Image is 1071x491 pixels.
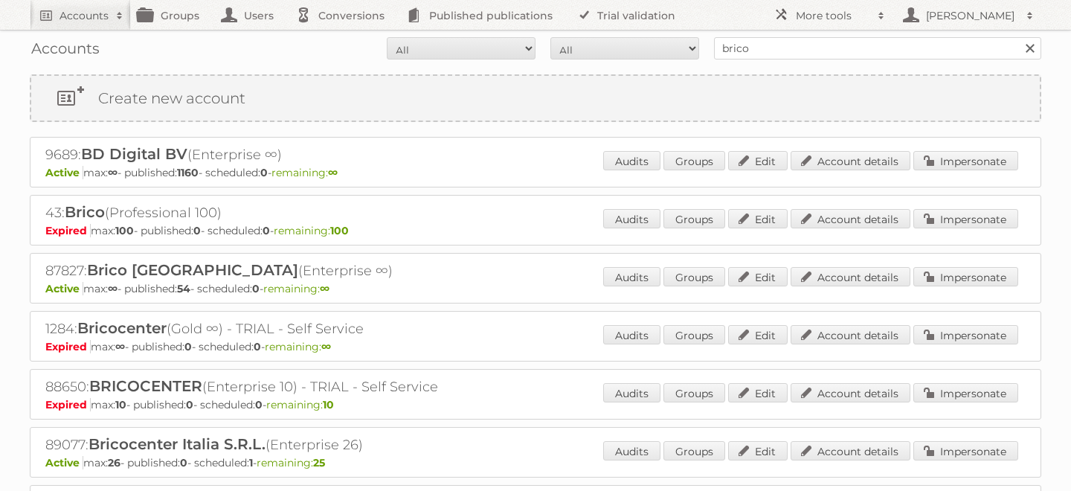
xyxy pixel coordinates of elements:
h2: Accounts [59,8,109,23]
span: remaining: [257,456,325,469]
strong: 1 [249,456,253,469]
a: Impersonate [913,325,1018,344]
a: Edit [728,209,788,228]
a: Account details [791,151,910,170]
strong: ∞ [115,340,125,353]
strong: 0 [255,398,263,411]
span: BD Digital BV [81,145,187,163]
a: Groups [663,383,725,402]
strong: 0 [252,282,260,295]
span: Bricocenter [77,319,167,337]
a: Account details [791,209,910,228]
a: Edit [728,383,788,402]
strong: 54 [177,282,190,295]
strong: ∞ [321,340,331,353]
span: Bricocenter Italia S.R.L. [89,435,266,453]
strong: ∞ [320,282,329,295]
h2: 87827: (Enterprise ∞) [45,261,566,280]
strong: 0 [184,340,192,353]
p: max: - published: - scheduled: - [45,456,1026,469]
a: Groups [663,325,725,344]
a: Edit [728,441,788,460]
a: Audits [603,267,660,286]
p: max: - published: - scheduled: - [45,224,1026,237]
a: Audits [603,325,660,344]
strong: 100 [115,224,134,237]
a: Account details [791,383,910,402]
a: Impersonate [913,209,1018,228]
h2: 1284: (Gold ∞) - TRIAL - Self Service [45,319,566,338]
strong: 0 [180,456,187,469]
strong: 0 [254,340,261,353]
a: Account details [791,267,910,286]
span: remaining: [263,282,329,295]
span: Brico [65,203,105,221]
p: max: - published: - scheduled: - [45,340,1026,353]
span: Active [45,166,83,179]
a: Groups [663,151,725,170]
h2: 89077: (Enterprise 26) [45,435,566,455]
p: max: - published: - scheduled: - [45,282,1026,295]
a: Groups [663,441,725,460]
a: Audits [603,383,660,402]
a: Impersonate [913,441,1018,460]
span: remaining: [274,224,349,237]
a: Audits [603,441,660,460]
a: Account details [791,325,910,344]
span: remaining: [265,340,331,353]
a: Groups [663,209,725,228]
a: Create new account [31,76,1040,121]
span: remaining: [271,166,338,179]
strong: 26 [108,456,120,469]
p: max: - published: - scheduled: - [45,398,1026,411]
strong: ∞ [328,166,338,179]
a: Audits [603,209,660,228]
strong: 10 [323,398,334,411]
strong: 0 [263,224,270,237]
a: Impersonate [913,151,1018,170]
span: Active [45,456,83,469]
a: Impersonate [913,383,1018,402]
strong: 10 [115,398,126,411]
h2: More tools [796,8,870,23]
a: Groups [663,267,725,286]
a: Account details [791,441,910,460]
h2: 88650: (Enterprise 10) - TRIAL - Self Service [45,377,566,397]
strong: ∞ [108,166,118,179]
a: Audits [603,151,660,170]
h2: 43: (Professional 100) [45,203,566,222]
h2: [PERSON_NAME] [922,8,1019,23]
strong: 0 [193,224,201,237]
a: Edit [728,267,788,286]
strong: ∞ [108,282,118,295]
span: Brico [GEOGRAPHIC_DATA] [87,261,298,279]
h2: 9689: (Enterprise ∞) [45,145,566,164]
a: Impersonate [913,267,1018,286]
span: Active [45,282,83,295]
strong: 0 [186,398,193,411]
strong: 100 [330,224,349,237]
strong: 25 [313,456,325,469]
span: Expired [45,224,91,237]
span: Expired [45,340,91,353]
a: Edit [728,151,788,170]
strong: 0 [260,166,268,179]
p: max: - published: - scheduled: - [45,166,1026,179]
a: Edit [728,325,788,344]
span: remaining: [266,398,334,411]
span: Expired [45,398,91,411]
strong: 1160 [177,166,199,179]
span: BRICOCENTER [89,377,202,395]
